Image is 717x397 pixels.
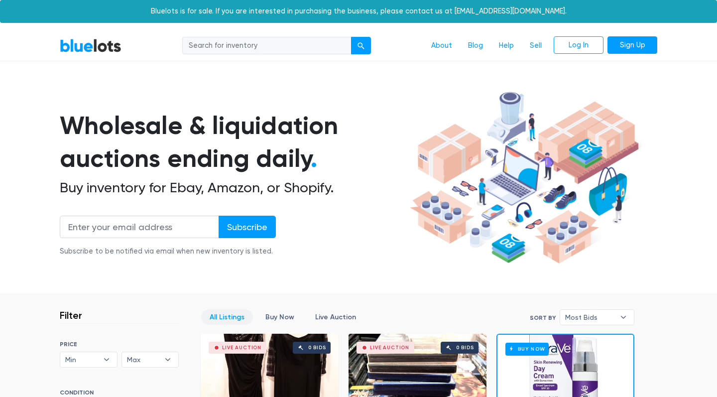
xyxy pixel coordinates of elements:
input: Subscribe [219,216,276,238]
a: Sign Up [607,36,657,54]
a: About [423,36,460,55]
a: All Listings [201,309,253,325]
a: Sell [522,36,550,55]
a: Blog [460,36,491,55]
b: ▾ [613,310,634,325]
span: Min [65,352,98,367]
a: Live Auction [307,309,364,325]
b: ▾ [157,352,178,367]
a: Help [491,36,522,55]
span: Most Bids [565,310,615,325]
h6: PRICE [60,341,179,348]
div: 0 bids [308,345,326,350]
div: Live Auction [370,345,409,350]
label: Sort By [530,313,556,322]
h1: Wholesale & liquidation auctions ending daily [60,109,406,175]
input: Enter your email address [60,216,219,238]
span: Max [127,352,160,367]
div: Subscribe to be notified via email when new inventory is listed. [60,246,276,257]
a: BlueLots [60,38,121,53]
img: hero-ee84e7d0318cb26816c560f6b4441b76977f77a177738b4e94f68c95b2b83dbb.png [406,87,642,268]
b: ▾ [96,352,117,367]
a: Buy Now [257,309,303,325]
span: . [311,143,317,173]
h2: Buy inventory for Ebay, Amazon, or Shopify. [60,179,406,196]
div: 0 bids [456,345,474,350]
div: Live Auction [222,345,261,350]
h3: Filter [60,309,82,321]
h6: Buy Now [505,343,549,355]
a: Log In [554,36,603,54]
input: Search for inventory [182,37,352,55]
